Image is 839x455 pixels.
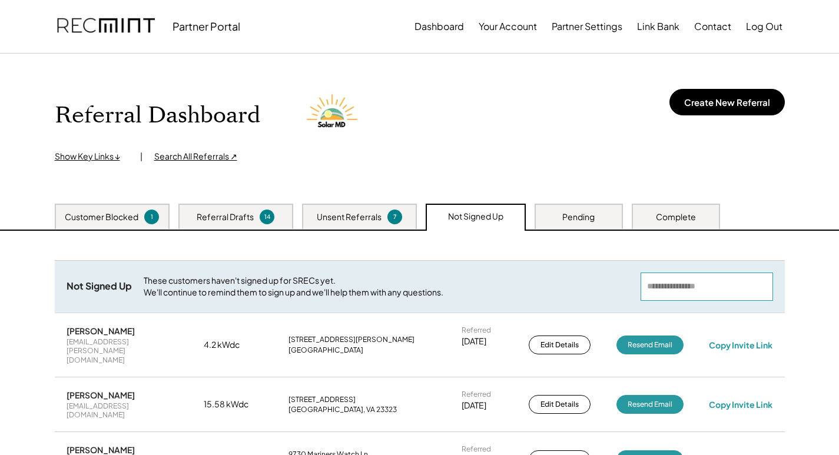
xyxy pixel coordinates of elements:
[197,211,254,223] div: Referral Drafts
[288,405,397,414] div: [GEOGRAPHIC_DATA], VA 23323
[529,395,591,414] button: Edit Details
[448,211,503,222] div: Not Signed Up
[65,211,138,223] div: Customer Blocked
[67,390,135,400] div: [PERSON_NAME]
[288,335,414,344] div: [STREET_ADDRESS][PERSON_NAME]
[288,395,356,404] div: [STREET_ADDRESS]
[144,275,629,298] div: These customers haven't signed up for SRECs yet. We'll continue to remind them to sign up and we'...
[414,15,464,38] button: Dashboard
[479,15,537,38] button: Your Account
[616,336,684,354] button: Resend Email
[67,444,135,455] div: [PERSON_NAME]
[146,212,157,221] div: 1
[57,6,155,47] img: recmint-logotype%403x.png
[746,15,782,38] button: Log Out
[317,211,382,223] div: Unsent Referrals
[140,151,142,162] div: |
[656,211,696,223] div: Complete
[67,337,178,365] div: [EMAIL_ADDRESS][PERSON_NAME][DOMAIN_NAME]
[637,15,679,38] button: Link Bank
[552,15,622,38] button: Partner Settings
[67,280,132,293] div: Not Signed Up
[462,336,486,347] div: [DATE]
[462,326,491,335] div: Referred
[173,19,240,33] div: Partner Portal
[694,15,731,38] button: Contact
[261,212,273,221] div: 14
[67,326,135,336] div: [PERSON_NAME]
[67,401,178,420] div: [EMAIL_ADDRESS][DOMAIN_NAME]
[204,398,263,410] div: 15.58 kWdc
[529,336,591,354] button: Edit Details
[288,346,363,355] div: [GEOGRAPHIC_DATA]
[389,212,400,221] div: 7
[709,340,772,350] div: Copy Invite Link
[462,390,491,399] div: Referred
[204,339,263,351] div: 4.2 kWdc
[301,83,366,148] img: Solar%20MD%20LOgo.png
[55,151,128,162] div: Show Key Links ↓
[669,89,785,115] button: Create New Referral
[616,395,684,414] button: Resend Email
[55,102,260,129] h1: Referral Dashboard
[709,399,772,410] div: Copy Invite Link
[462,400,486,411] div: [DATE]
[562,211,595,223] div: Pending
[462,444,491,454] div: Referred
[154,151,237,162] div: Search All Referrals ↗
